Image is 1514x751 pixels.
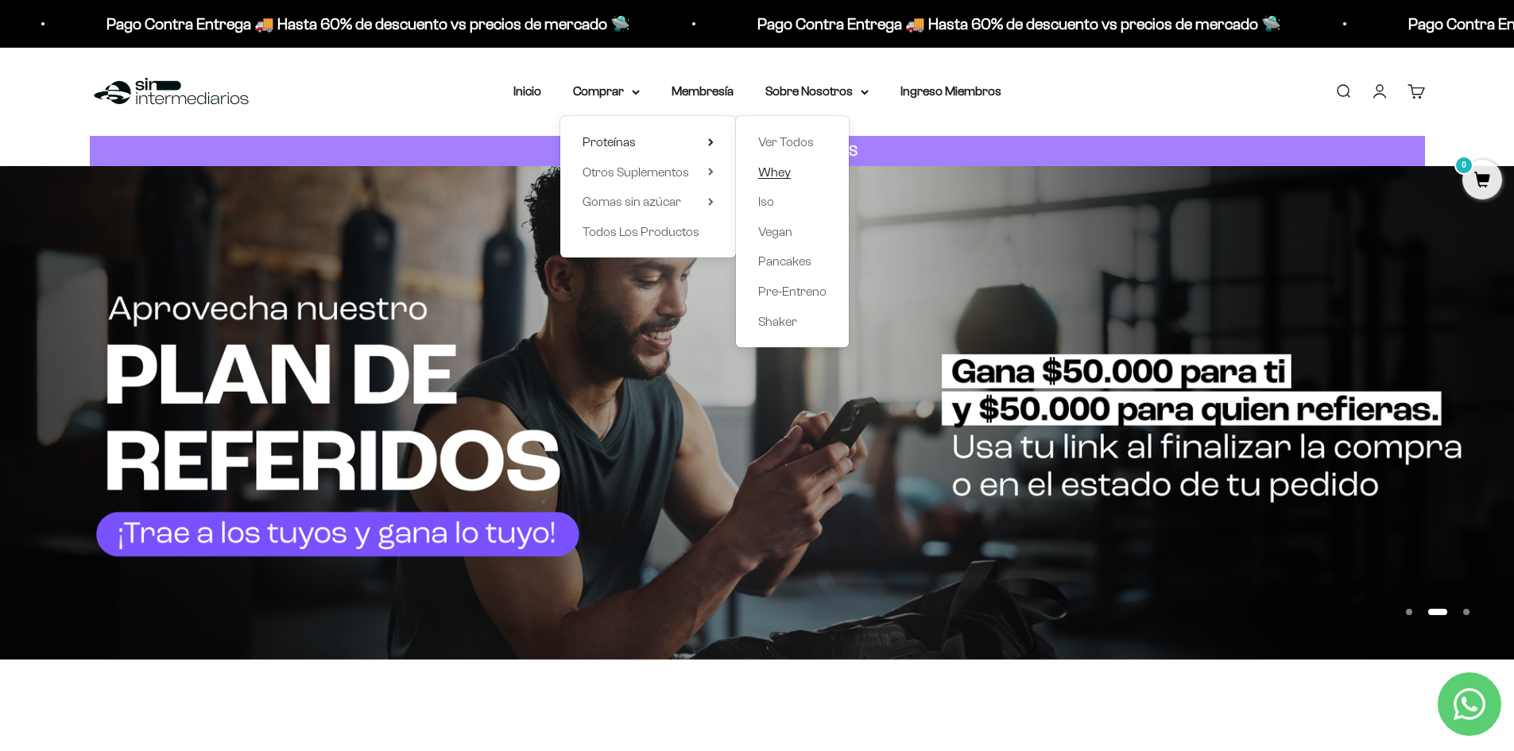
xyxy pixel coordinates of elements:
span: Todos Los Productos [583,225,699,238]
p: Pago Contra Entrega 🚚 Hasta 60% de descuento vs precios de mercado 🛸 [99,11,622,37]
a: Pre-Entreno [758,281,827,302]
summary: Proteínas [583,132,714,153]
summary: Otros Suplementos [583,162,714,183]
a: Iso [758,192,827,212]
span: Iso [758,195,774,208]
summary: Gomas sin azúcar [583,192,714,212]
span: Vegan [758,225,792,238]
span: Pre-Entreno [758,285,827,298]
mark: 0 [1454,156,1473,175]
summary: Sobre Nosotros [765,81,869,102]
span: Ver Todos [758,135,814,149]
a: Todos Los Productos [583,222,714,242]
a: Whey [758,162,827,183]
span: Otros Suplementos [583,165,689,179]
span: Proteínas [583,135,636,149]
span: Gomas sin azúcar [583,195,681,208]
a: 0 [1462,172,1502,190]
span: Whey [758,165,791,179]
a: Ingreso Miembros [900,84,1001,98]
summary: Comprar [573,81,640,102]
a: Vegan [758,222,827,242]
span: Pancakes [758,254,811,268]
a: Membresía [672,84,734,98]
a: Ver Todos [758,132,827,153]
span: Shaker [758,315,797,328]
a: Inicio [513,84,541,98]
p: Pago Contra Entrega 🚚 Hasta 60% de descuento vs precios de mercado 🛸 [749,11,1273,37]
a: Pancakes [758,251,827,272]
a: Shaker [758,312,827,332]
